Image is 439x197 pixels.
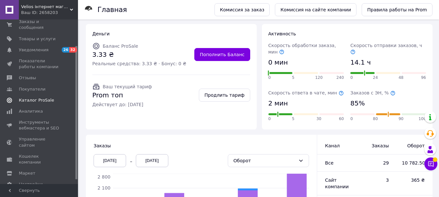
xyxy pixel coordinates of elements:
[364,160,389,166] span: 29
[194,48,250,61] a: Пополнить Баланс
[97,6,127,14] h1: Главная
[214,3,270,16] a: Комиссия за заказ
[373,75,378,80] span: 24
[268,116,271,122] span: 0
[21,10,78,16] div: Ваш ID: 2658203
[292,116,295,122] span: 5
[325,143,340,148] span: Канал
[268,58,288,67] span: 0 мин
[350,43,422,55] span: Скорость отправки заказов, ч
[97,174,110,179] tspan: 2 800
[350,116,353,122] span: 0
[398,75,403,80] span: 48
[364,177,389,183] span: 3
[19,47,48,53] span: Уведомления
[19,181,43,187] span: Настройки
[350,58,371,67] span: 14.1 ч
[268,99,288,108] span: 2 мин
[19,36,56,42] span: Товары и услуги
[19,19,60,31] span: Заказы и сообщения
[336,75,344,80] span: 240
[136,154,168,167] div: [DATE]
[350,75,353,80] span: 0
[268,75,271,80] span: 0
[268,43,336,55] span: Скорость обработки заказа, мин
[21,4,70,10] span: Velios інтернет магазин нижньої білизни
[350,90,395,95] span: Заказов с ЭН, %
[316,116,321,122] span: 30
[315,75,323,80] span: 120
[373,116,378,122] span: 80
[92,101,152,108] span: Действует до: [DATE]
[19,170,35,176] span: Маркет
[19,75,36,81] span: Отзывы
[325,160,333,166] span: Все
[362,3,433,16] a: Правила работы на Prom
[419,116,426,122] span: 100
[402,160,425,166] span: 10 782.50 ₴
[19,97,54,103] span: Каталог ProSale
[233,157,296,164] div: Оборот
[19,136,60,148] span: Управление сайтом
[92,91,152,100] span: Prom топ
[402,177,425,183] span: 365 ₴
[19,58,60,70] span: Показатели работы компании
[364,142,389,149] span: Заказы
[19,86,45,92] span: Покупатели
[62,47,69,53] span: 26
[94,143,111,148] span: Заказы
[398,116,403,122] span: 90
[402,142,425,149] span: Оборот
[94,154,126,167] div: [DATE]
[19,119,60,131] span: Инструменты вебмастера и SEO
[268,31,296,36] span: Активность
[292,75,295,80] span: 5
[92,31,110,36] span: Деньги
[103,43,138,49] span: Баланс ProSale
[103,84,152,89] span: Ваш текущий тариф
[350,99,365,108] span: 85%
[199,89,250,102] a: Продлить тариф
[69,47,77,53] span: 32
[325,178,349,189] span: Сайт компании
[92,50,186,59] span: 3.33 ₴
[339,116,344,122] span: 60
[275,3,356,16] a: Комиссия на сайте компании
[268,90,344,95] span: Скорость ответа в чате, мин
[421,75,426,80] span: 96
[97,185,110,191] tspan: 2 100
[19,108,43,114] span: Аналитика
[19,154,60,165] span: Кошелек компании
[92,60,186,67] span: Реальные средства: 3.33 ₴ · Бонус: 0 ₴
[424,157,437,170] button: Чат с покупателем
